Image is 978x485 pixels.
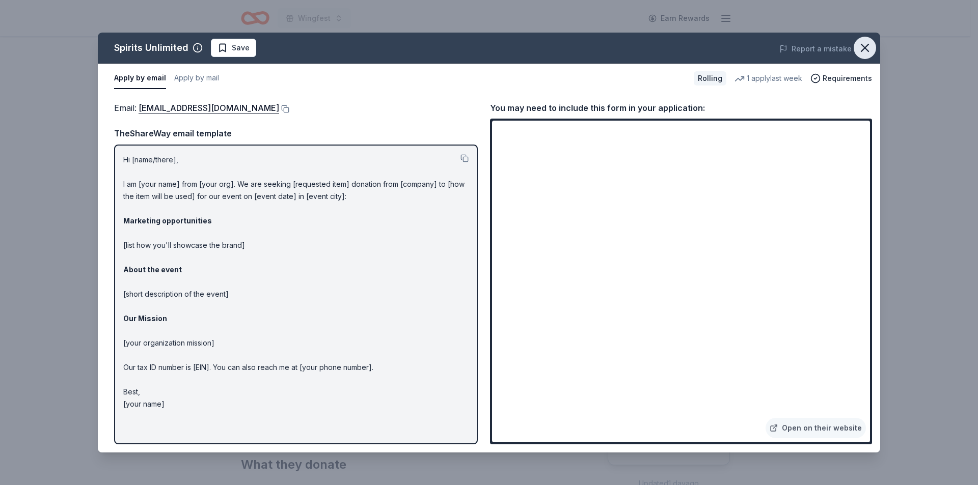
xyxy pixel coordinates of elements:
[766,418,866,438] a: Open on their website
[123,265,182,274] strong: About the event
[139,101,279,115] a: [EMAIL_ADDRESS][DOMAIN_NAME]
[735,72,802,84] div: 1 apply last week
[114,68,166,89] button: Apply by email
[694,71,726,85] div: Rolling
[211,39,256,57] button: Save
[232,42,250,54] span: Save
[779,43,852,55] button: Report a mistake
[123,216,212,225] strong: Marketing opportunities
[114,127,478,140] div: TheShareWay email template
[174,68,219,89] button: Apply by mail
[123,154,469,410] p: Hi [name/there], I am [your name] from [your org]. We are seeking [requested item] donation from ...
[114,103,279,113] span: Email :
[823,72,872,84] span: Requirements
[810,72,872,84] button: Requirements
[490,101,872,115] div: You may need to include this form in your application:
[123,314,167,323] strong: Our Mission
[114,40,188,56] div: Spirits Unlimited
